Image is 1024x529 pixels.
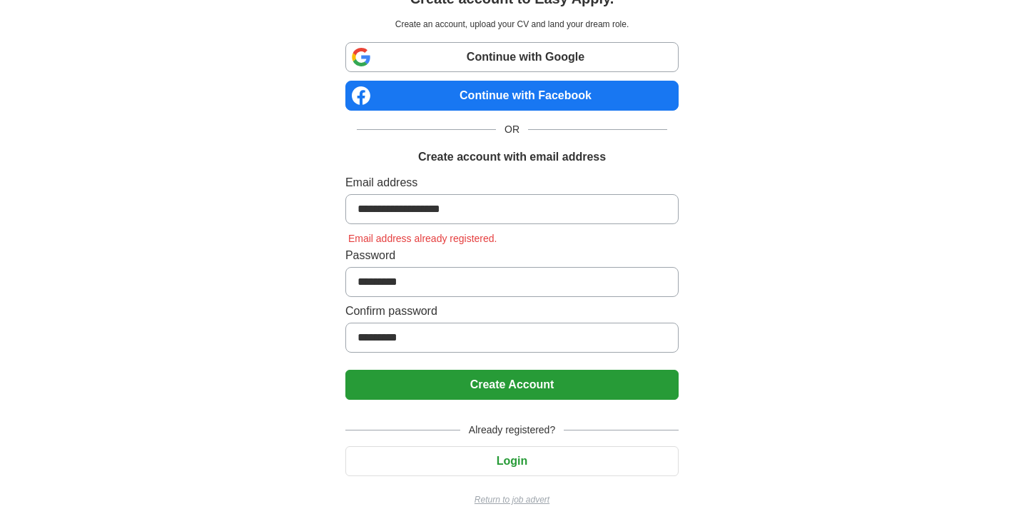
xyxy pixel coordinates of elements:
button: Create Account [345,370,679,400]
span: OR [496,122,528,137]
span: Email address already registered. [345,233,500,244]
label: Email address [345,174,679,191]
a: Continue with Facebook [345,81,679,111]
label: Password [345,247,679,264]
a: Login [345,455,679,467]
a: Return to job advert [345,493,679,506]
label: Confirm password [345,303,679,320]
h1: Create account with email address [418,148,606,166]
p: Create an account, upload your CV and land your dream role. [348,18,676,31]
span: Already registered? [460,423,564,438]
a: Continue with Google [345,42,679,72]
button: Login [345,446,679,476]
